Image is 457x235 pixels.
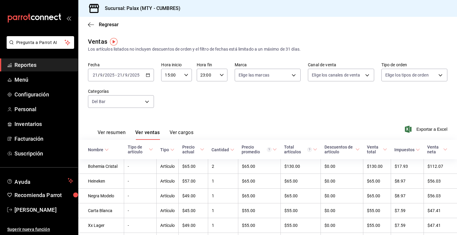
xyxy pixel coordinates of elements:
span: Total artículos [284,145,317,154]
td: Bohemia Cristal [78,159,124,174]
span: [PERSON_NAME] [14,206,73,214]
span: Nombre [88,147,109,152]
td: Carta Blanca [78,203,124,218]
input: -- [100,73,103,77]
label: Hora inicio [161,63,192,67]
button: Ver resumen [98,130,126,140]
td: 1 [208,203,238,218]
td: $8.97 [391,189,424,203]
label: Hora fin [197,63,227,67]
span: Sugerir nueva función [7,226,73,233]
span: Cantidad [211,147,234,152]
td: $55.00 [238,203,280,218]
input: -- [125,73,128,77]
span: Reportes [14,61,73,69]
label: Canal de venta [308,63,374,67]
td: - [124,159,157,174]
button: Ver ventas [135,130,160,140]
td: $7.59 [391,218,424,233]
td: $17.93 [391,159,424,174]
td: $55.00 [238,218,280,233]
span: Impuestos [394,147,420,152]
td: - [124,189,157,203]
td: Negra Modelo [78,189,124,203]
td: 1 [208,218,238,233]
td: $55.00 [363,203,391,218]
td: $8.97 [391,174,424,189]
span: Tipo de artículo [128,145,153,154]
div: Precio promedio [242,145,271,154]
td: $112.07 [424,159,457,174]
span: Venta neta [427,145,447,154]
td: Xx Lager [78,218,124,233]
td: - [124,174,157,189]
td: $56.03 [424,174,457,189]
span: Suscripción [14,149,73,158]
span: Precio promedio [242,145,277,154]
td: $0.00 [321,203,363,218]
label: Fecha [88,63,154,67]
span: Venta total [367,145,387,154]
span: Inventarios [14,120,73,128]
td: $56.03 [424,189,457,203]
input: ---- [105,73,115,77]
span: Elige las marcas [239,72,269,78]
div: Precio actual [182,145,199,154]
td: Artículo [157,159,179,174]
td: $55.00 [280,218,321,233]
td: $130.00 [280,159,321,174]
td: $0.00 [321,174,363,189]
td: 2 [208,159,238,174]
button: Regresar [88,22,119,27]
button: Exportar a Excel [406,126,447,133]
td: - [124,203,157,218]
div: Tipo de artículo [128,145,148,154]
span: / [128,73,130,77]
td: $47.41 [424,203,457,218]
label: Categorías [88,89,154,93]
span: Menú [14,76,73,84]
button: Pregunta a Parrot AI [7,36,74,49]
img: Tooltip marker [110,38,117,45]
span: / [103,73,105,77]
td: $7.59 [391,203,424,218]
a: Pregunta a Parrot AI [4,44,74,50]
input: -- [117,73,123,77]
span: Elige los canales de venta [312,72,360,78]
button: Ver cargos [170,130,194,140]
span: Precio actual [182,145,205,154]
span: Personal [14,105,73,113]
input: ---- [130,73,140,77]
span: / [123,73,124,77]
td: $65.00 [280,189,321,203]
td: $57.00 [179,174,208,189]
label: Tipo de orden [381,63,447,67]
td: $65.00 [238,159,280,174]
td: $49.00 [179,189,208,203]
h3: Sucursal: Palax (MTY - CUMBRES) [100,5,180,12]
td: $65.00 [238,189,280,203]
div: Los artículos listados no incluyen descuentos de orden y el filtro de fechas está limitado a un m... [88,46,447,52]
span: / [98,73,100,77]
div: Venta total [367,145,382,154]
span: Del Bar [92,99,105,105]
div: Impuestos [394,147,415,152]
td: $65.00 [179,159,208,174]
td: Artículo [157,218,179,233]
td: Artículo [157,203,179,218]
span: Descuentos de artículo [324,145,360,154]
span: Configuración [14,90,73,99]
div: Ventas [88,37,107,46]
span: Elige los tipos de orden [385,72,429,78]
button: open_drawer_menu [66,16,71,20]
span: Tipo [160,147,174,152]
span: Facturación [14,135,73,143]
td: $65.00 [363,174,391,189]
td: $0.00 [321,159,363,174]
span: Pregunta a Parrot AI [16,39,65,46]
td: Artículo [157,189,179,203]
td: $47.41 [424,218,457,233]
td: Artículo [157,174,179,189]
div: Cantidad [211,147,229,152]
